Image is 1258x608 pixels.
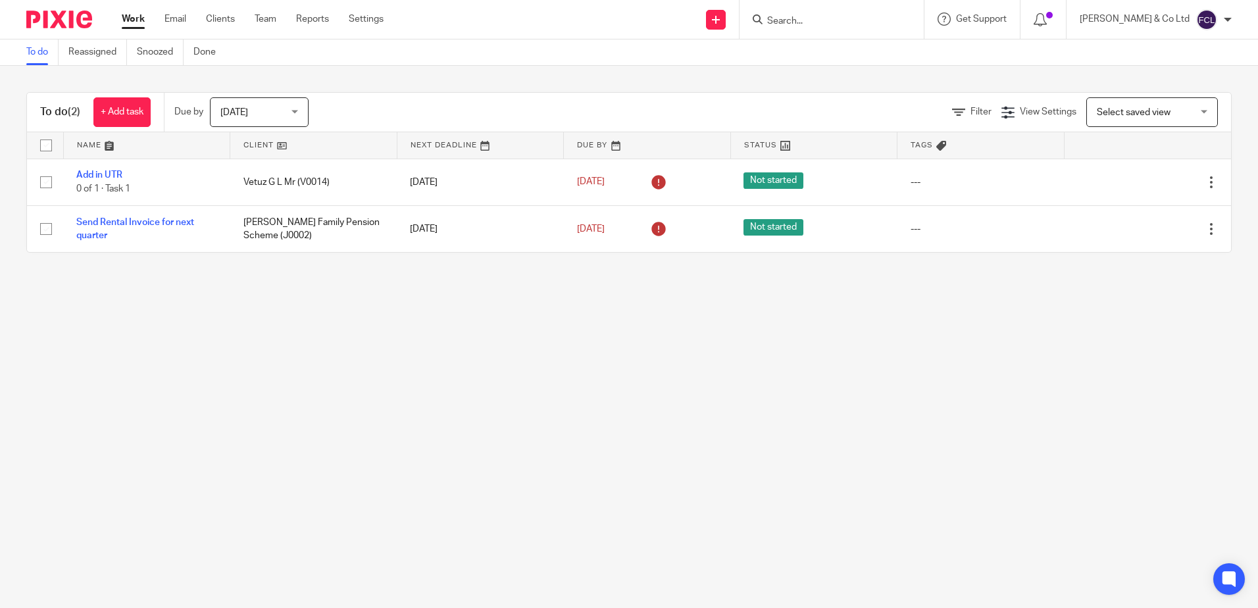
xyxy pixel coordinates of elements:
td: [PERSON_NAME] Family Pension Scheme (J0002) [230,205,397,252]
a: Clients [206,13,235,26]
div: --- [911,222,1051,236]
span: Not started [743,172,803,189]
p: [PERSON_NAME] & Co Ltd [1080,13,1190,26]
a: Work [122,13,145,26]
img: svg%3E [1196,9,1217,30]
a: Settings [349,13,384,26]
input: Search [766,16,884,28]
a: Team [255,13,276,26]
a: + Add task [93,97,151,127]
a: Done [193,39,226,65]
span: Not started [743,219,803,236]
span: Tags [911,141,933,149]
span: [DATE] [577,224,605,234]
p: Due by [174,105,203,118]
td: [DATE] [397,159,564,205]
a: Add in UTR [76,170,122,180]
a: Email [164,13,186,26]
a: Send Rental Invoice for next quarter [76,218,194,240]
td: [DATE] [397,205,564,252]
span: View Settings [1020,107,1076,116]
a: Reassigned [68,39,127,65]
span: (2) [68,107,80,117]
div: --- [911,176,1051,189]
span: [DATE] [220,108,248,117]
a: Snoozed [137,39,184,65]
a: To do [26,39,59,65]
img: Pixie [26,11,92,28]
a: Reports [296,13,329,26]
span: Get Support [956,14,1007,24]
span: 0 of 1 · Task 1 [76,184,130,193]
span: [DATE] [577,178,605,187]
h1: To do [40,105,80,119]
td: Vetuz G L Mr (V0014) [230,159,397,205]
span: Select saved view [1097,108,1170,117]
span: Filter [970,107,992,116]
